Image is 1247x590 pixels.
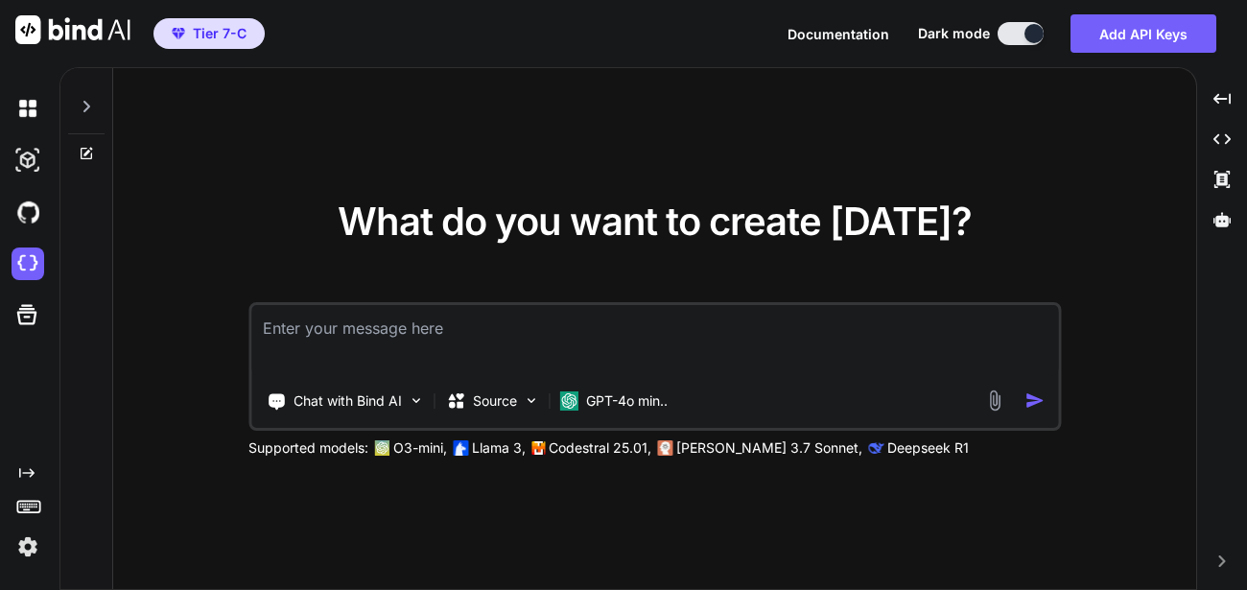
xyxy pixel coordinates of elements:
button: Documentation [788,24,889,44]
span: Tier 7-C [193,24,247,43]
img: attachment [983,389,1005,412]
button: premiumTier 7-C [153,18,265,49]
img: Pick Models [523,392,539,409]
p: Deepseek R1 [887,438,969,458]
img: cloudideIcon [12,248,44,280]
span: What do you want to create [DATE]? [338,198,972,245]
img: darkChat [12,92,44,125]
img: icon [1024,390,1045,411]
img: Pick Tools [408,392,424,409]
img: GPT-4 [374,440,389,456]
span: Dark mode [918,24,990,43]
button: Add API Keys [1071,14,1216,53]
img: darkAi-studio [12,144,44,177]
img: githubDark [12,196,44,228]
img: GPT-4o mini [559,391,578,411]
img: claude [868,440,883,456]
img: Llama2 [453,440,468,456]
img: Mistral-AI [531,441,545,455]
p: Source [473,391,517,411]
p: Llama 3, [472,438,526,458]
img: claude [657,440,672,456]
p: Supported models: [248,438,368,458]
span: Documentation [788,26,889,42]
img: premium [172,28,185,39]
p: Codestral 25.01, [549,438,651,458]
img: settings [12,531,44,563]
p: GPT-4o min.. [586,391,668,411]
p: [PERSON_NAME] 3.7 Sonnet, [676,438,862,458]
img: Bind AI [15,15,130,44]
p: O3-mini, [393,438,447,458]
p: Chat with Bind AI [294,391,402,411]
